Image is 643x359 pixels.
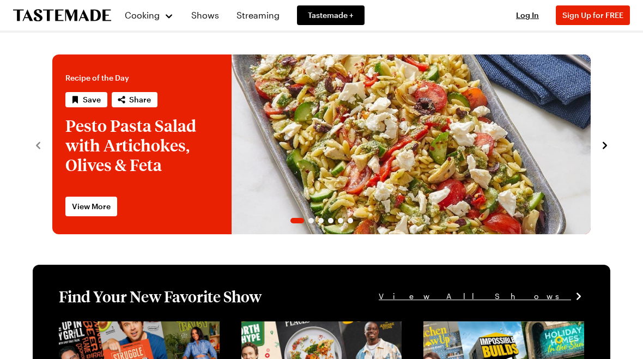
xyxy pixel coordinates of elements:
a: View full content for [object Object] [59,323,208,333]
span: Go to slide 1 [290,218,304,223]
button: Share [112,92,157,107]
button: navigate to next item [599,138,610,151]
span: Save [83,94,101,105]
span: Go to slide 5 [338,218,343,223]
a: View More [65,197,117,216]
a: To Tastemade Home Page [13,9,111,22]
span: Cooking [125,10,160,20]
span: Log In [516,10,539,20]
a: View full content for [object Object] [423,323,572,333]
span: Go to slide 6 [348,218,353,223]
button: Log In [506,10,549,21]
span: Tastemade + [308,10,354,21]
span: Go to slide 3 [318,218,324,223]
span: Share [129,94,151,105]
a: View full content for [object Object] [241,323,390,333]
div: 1 / 6 [52,54,591,234]
button: Sign Up for FREE [556,5,630,25]
button: navigate to previous item [33,138,44,151]
h1: Find Your New Favorite Show [59,287,262,306]
button: Cooking [124,2,174,28]
span: View More [72,201,111,212]
span: View All Shows [379,290,571,302]
span: Go to slide 2 [308,218,314,223]
button: Save recipe [65,92,107,107]
span: Sign Up for FREE [562,10,623,20]
span: Go to slide 4 [328,218,333,223]
a: Tastemade + [297,5,365,25]
a: View All Shows [379,290,584,302]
